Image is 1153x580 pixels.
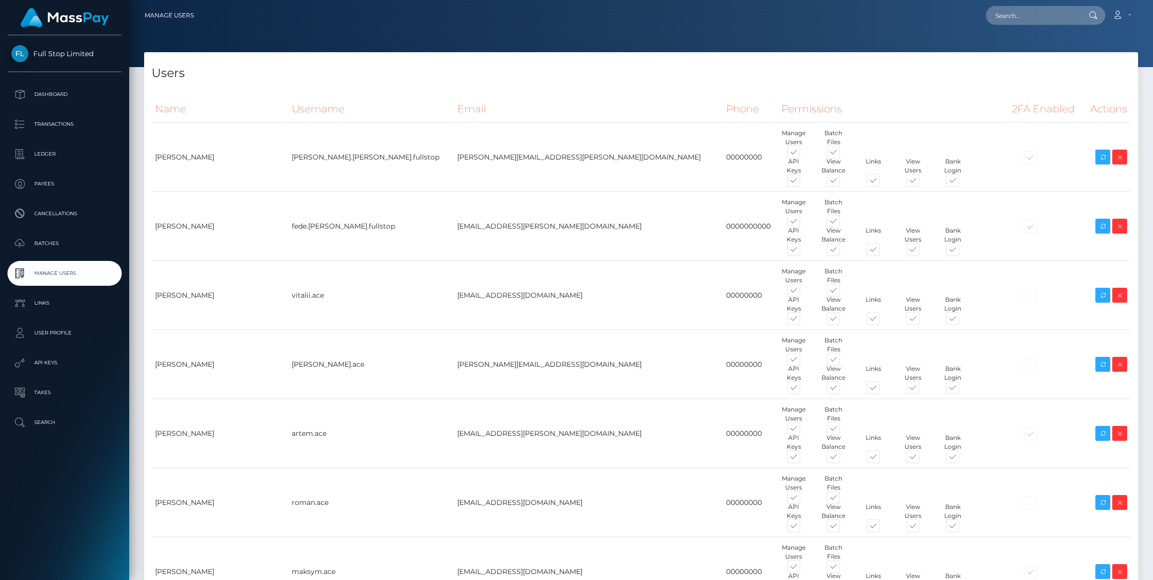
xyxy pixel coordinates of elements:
td: [PERSON_NAME] [152,261,288,330]
td: [PERSON_NAME] [152,123,288,192]
p: Payees [11,176,118,191]
div: View Users [893,295,933,313]
a: Dashboard [7,82,122,107]
td: [PERSON_NAME][EMAIL_ADDRESS][DOMAIN_NAME] [454,330,722,399]
p: User Profile [11,326,118,340]
td: roman.ace [288,468,454,537]
p: Batches [11,236,118,251]
div: View Balance [814,157,853,175]
p: Manage Users [11,266,118,281]
td: [EMAIL_ADDRESS][PERSON_NAME][DOMAIN_NAME] [454,192,722,261]
div: Batch Files [814,129,853,147]
a: API Keys [7,350,122,375]
div: Manage Users [774,336,814,354]
th: Username [288,95,454,123]
td: [PERSON_NAME].[PERSON_NAME].fullstop [288,123,454,192]
td: artem.ace [288,399,454,468]
div: API Keys [774,433,814,451]
td: [EMAIL_ADDRESS][PERSON_NAME][DOMAIN_NAME] [454,399,722,468]
td: [EMAIL_ADDRESS][DOMAIN_NAME] [454,468,722,537]
td: [PERSON_NAME].ace [288,330,454,399]
a: Ledger [7,142,122,166]
p: Ledger [11,147,118,162]
a: Taxes [7,380,122,405]
div: Manage Users [774,198,814,216]
th: Phone [723,95,778,123]
div: Links [853,226,893,244]
div: Bank Login [933,226,973,244]
div: Manage Users [774,405,814,423]
a: Payees [7,171,122,196]
td: 0000000000 [723,192,778,261]
div: Links [853,157,893,175]
div: Bank Login [933,295,973,313]
a: Search [7,410,122,435]
a: Links [7,291,122,316]
div: Batch Files [814,474,853,492]
td: [PERSON_NAME] [152,468,288,537]
td: [PERSON_NAME] [152,192,288,261]
div: Manage Users [774,267,814,285]
td: [EMAIL_ADDRESS][DOMAIN_NAME] [454,261,722,330]
td: 00000000 [723,468,778,537]
td: fede.[PERSON_NAME].fullstop [288,192,454,261]
div: Links [853,295,893,313]
td: 00000000 [723,261,778,330]
div: API Keys [774,502,814,520]
div: Bank Login [933,433,973,451]
div: View Balance [814,502,853,520]
th: Name [152,95,288,123]
th: Email [454,95,722,123]
td: [PERSON_NAME] [152,330,288,399]
a: Manage Users [145,5,194,26]
p: Transactions [11,117,118,132]
th: 2FA Enabled [1008,95,1083,123]
div: Links [853,502,893,520]
p: Links [11,296,118,311]
div: Links [853,433,893,451]
div: Batch Files [814,543,853,561]
div: View Users [893,502,933,520]
div: Batch Files [814,198,853,216]
div: API Keys [774,295,814,313]
td: [PERSON_NAME] [152,399,288,468]
div: Manage Users [774,129,814,147]
a: Transactions [7,112,122,137]
div: Manage Users [774,543,814,561]
p: Search [11,415,118,430]
div: View Balance [814,295,853,313]
td: 00000000 [723,330,778,399]
p: API Keys [11,355,118,370]
img: MassPay Logo [20,8,109,27]
div: API Keys [774,157,814,175]
div: Batch Files [814,267,853,285]
p: Taxes [11,385,118,400]
input: Search... [986,6,1079,25]
div: Links [853,364,893,382]
div: View Users [893,433,933,451]
td: 00000000 [723,123,778,192]
div: Bank Login [933,157,973,175]
div: Bank Login [933,502,973,520]
td: [PERSON_NAME][EMAIL_ADDRESS][PERSON_NAME][DOMAIN_NAME] [454,123,722,192]
span: Full Stop Limited [7,49,122,58]
p: Dashboard [11,87,118,102]
a: Cancellations [7,201,122,226]
div: View Users [893,364,933,382]
a: User Profile [7,321,122,345]
div: View Balance [814,364,853,382]
p: Cancellations [11,206,118,221]
div: View Users [893,226,933,244]
div: Batch Files [814,405,853,423]
div: Batch Files [814,336,853,354]
a: Manage Users [7,261,122,286]
div: View Balance [814,433,853,451]
div: View Users [893,157,933,175]
div: View Balance [814,226,853,244]
th: Permissions [778,95,1008,123]
a: Batches [7,231,122,256]
div: API Keys [774,364,814,382]
div: Bank Login [933,364,973,382]
td: 00000000 [723,399,778,468]
div: Manage Users [774,474,814,492]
